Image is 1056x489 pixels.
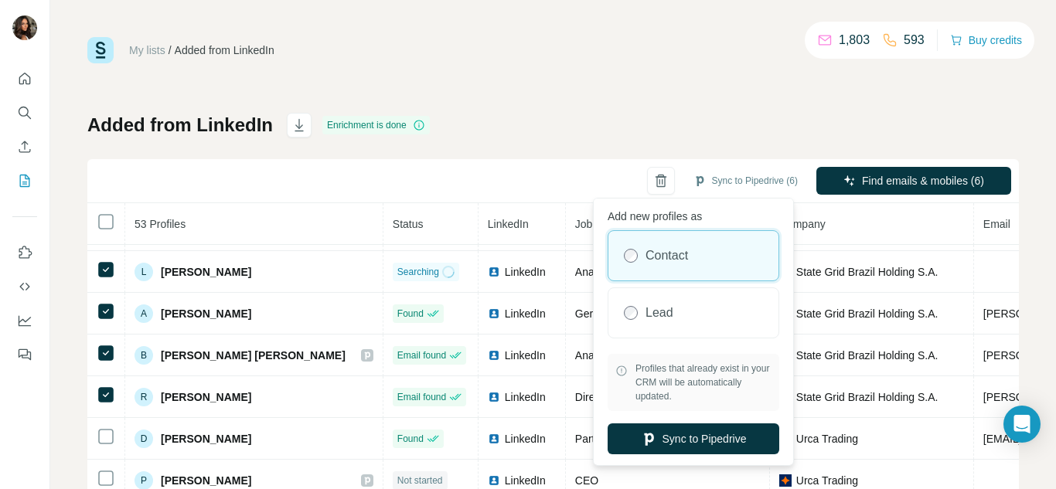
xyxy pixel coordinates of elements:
[129,44,165,56] a: My lists
[135,218,186,230] span: 53 Profiles
[488,266,500,278] img: LinkedIn logo
[796,348,938,363] span: State Grid Brazil Holding S.A.
[488,433,500,445] img: LinkedIn logo
[135,304,153,323] div: A
[393,218,424,230] span: Status
[635,362,772,403] span: Profiles that already exist in your CRM will be automatically updated.
[904,31,925,49] p: 593
[87,37,114,63] img: Surfe Logo
[816,167,1011,195] button: Find emails & mobiles (6)
[608,423,779,454] button: Sync to Pipedrive
[12,167,37,195] button: My lists
[397,432,424,446] span: Found
[575,433,643,445] span: Partner / CEO
[12,341,37,368] button: Feedback
[135,346,153,365] div: B
[488,218,529,230] span: LinkedIn
[950,29,1022,51] button: Buy credits
[161,431,251,447] span: [PERSON_NAME]
[505,389,546,405] span: LinkedIn
[161,306,251,321] span: [PERSON_NAME]
[12,99,37,127] button: Search
[505,431,546,447] span: LinkedIn
[505,348,546,363] span: LinkedIn
[488,474,500,487] img: LinkedIn logo
[161,264,251,280] span: [PERSON_NAME]
[87,113,273,138] h1: Added from LinkedIn
[575,349,737,362] span: Analista de Meio Ambiente Sênior
[12,273,37,301] button: Use Surfe API
[796,389,938,405] span: State Grid Brazil Holding S.A.
[135,430,153,448] div: D
[575,266,732,278] span: Analista de meio ambiente pleno
[12,133,37,161] button: Enrich CSV
[488,349,500,362] img: LinkedIn logo
[505,306,546,321] span: LinkedIn
[608,202,779,224] p: Add new profiles as
[779,218,826,230] span: Company
[683,169,809,192] button: Sync to Pipedrive (6)
[983,218,1010,230] span: Email
[575,307,904,320] span: Gerente Adjunta de Meio Ambiente | Environmental Deputy Manager
[397,348,446,362] span: Email found
[161,473,251,488] span: [PERSON_NAME]
[1003,406,1041,443] div: Open Intercom Messenger
[505,473,546,488] span: LinkedIn
[397,390,446,404] span: Email found
[322,116,430,134] div: Enrichment is done
[12,239,37,267] button: Use Surfe on LinkedIn
[12,65,37,93] button: Quick start
[12,307,37,334] button: Dashboard
[175,42,274,58] div: Added from LinkedIn
[169,42,172,58] li: /
[12,15,37,40] img: Avatar
[488,307,500,320] img: LinkedIn logo
[397,307,424,321] span: Found
[505,264,546,280] span: LinkedIn
[646,304,673,322] label: Lead
[796,264,938,280] span: State Grid Brazil Holding S.A.
[796,306,938,321] span: State Grid Brazil Holding S.A.
[397,265,439,279] span: Searching
[161,389,251,405] span: [PERSON_NAME]
[575,218,612,230] span: Job title
[135,388,153,406] div: R
[135,263,153,281] div: L
[796,431,858,447] span: Urca Trading
[488,391,500,403] img: LinkedIn logo
[646,246,688,265] label: Contact
[862,173,984,188] span: Find emails & mobiles (6)
[839,31,870,49] p: 1,803
[397,474,443,487] span: Not started
[161,348,346,363] span: [PERSON_NAME] [PERSON_NAME]
[575,391,633,403] span: Diretor HSE
[779,474,792,487] img: company-logo
[575,474,598,487] span: CEO
[796,473,858,488] span: Urca Trading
